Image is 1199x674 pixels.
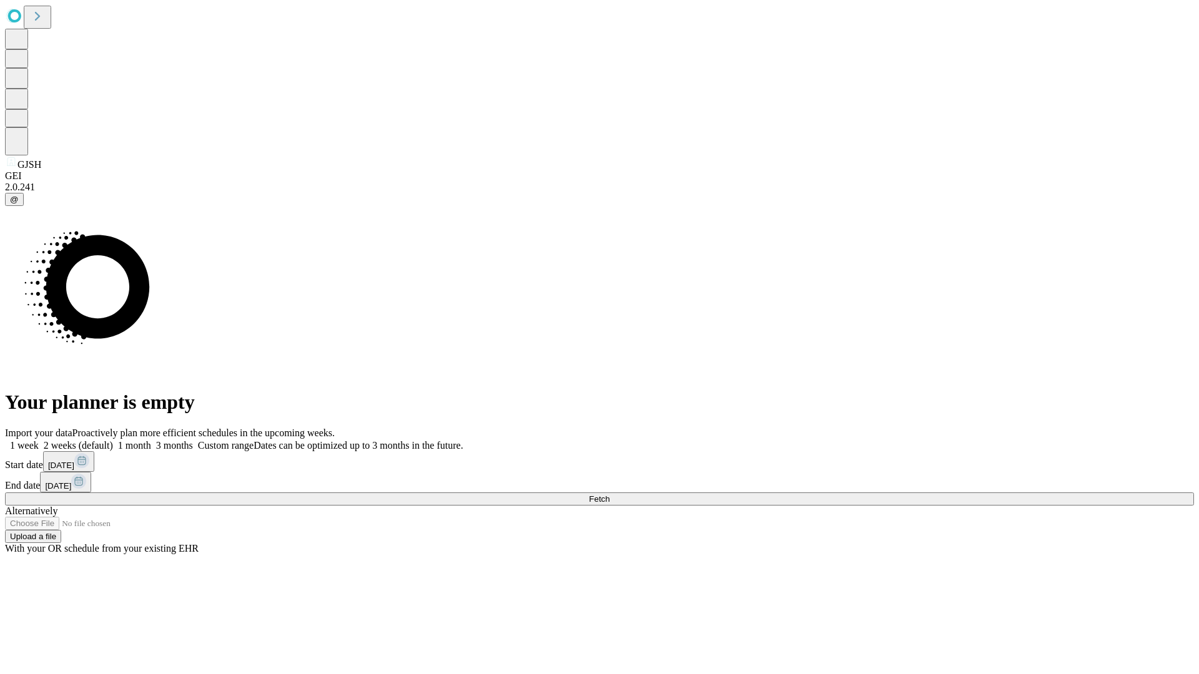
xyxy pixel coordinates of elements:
span: @ [10,195,19,204]
span: Dates can be optimized up to 3 months in the future. [254,440,463,451]
button: Upload a file [5,530,61,543]
button: Fetch [5,492,1194,506]
button: [DATE] [43,451,94,472]
span: 1 week [10,440,39,451]
span: GJSH [17,159,41,170]
span: Proactively plan more efficient schedules in the upcoming weeks. [72,427,335,438]
div: 2.0.241 [5,182,1194,193]
div: Start date [5,451,1194,472]
h1: Your planner is empty [5,391,1194,414]
div: End date [5,472,1194,492]
button: [DATE] [40,472,91,492]
span: With your OR schedule from your existing EHR [5,543,199,554]
div: GEI [5,170,1194,182]
span: Alternatively [5,506,57,516]
span: Import your data [5,427,72,438]
span: [DATE] [45,481,71,491]
span: 2 weeks (default) [44,440,113,451]
button: @ [5,193,24,206]
span: Custom range [198,440,254,451]
span: Fetch [589,494,609,504]
span: 3 months [156,440,193,451]
span: [DATE] [48,461,74,470]
span: 1 month [118,440,151,451]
